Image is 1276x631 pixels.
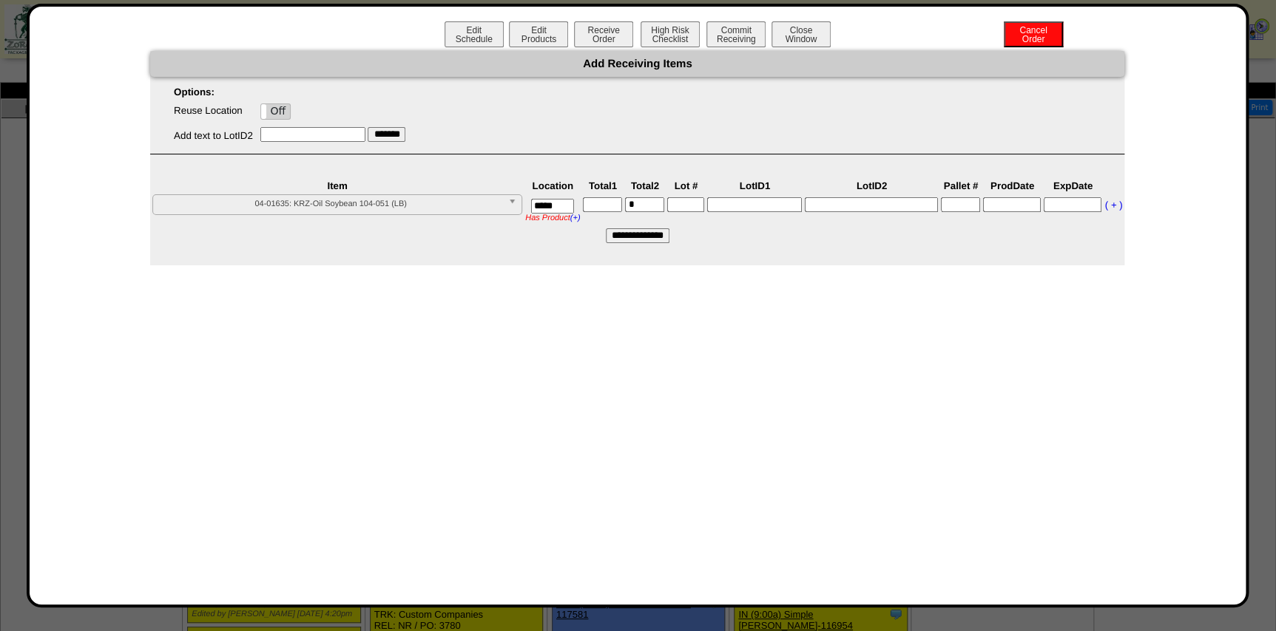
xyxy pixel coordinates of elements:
span: 04-01635: KRZ-Oil Soybean 104-051 (LB) [159,195,502,213]
th: ExpDate [1043,180,1102,192]
div: OnOff [260,103,291,120]
th: Total2 [624,180,665,192]
button: High RiskChecklist [641,21,700,47]
th: ProdDate [982,180,1042,192]
div: Add Receiving Items [150,51,1124,77]
label: Add text to LotID2 [174,130,253,141]
label: Off [261,104,291,119]
a: CloseWindow [770,33,832,44]
button: CancelOrder [1004,21,1063,47]
button: EditSchedule [445,21,504,47]
label: Reuse Location [174,105,243,116]
button: EditProducts [509,21,568,47]
a: ( + ) [1104,199,1122,211]
th: Item [152,180,523,192]
p: Options: [150,86,1124,98]
a: High RiskChecklist [639,34,703,44]
th: Location [524,180,581,192]
div: Has Product [525,214,580,222]
a: (+) [570,214,581,222]
th: LotID2 [804,180,939,192]
button: ReceiveOrder [574,21,633,47]
th: LotID1 [706,180,803,192]
th: Lot # [666,180,705,192]
th: Pallet # [940,180,981,192]
button: CommitReceiving [706,21,766,47]
button: CloseWindow [772,21,831,47]
th: Total1 [582,180,623,192]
